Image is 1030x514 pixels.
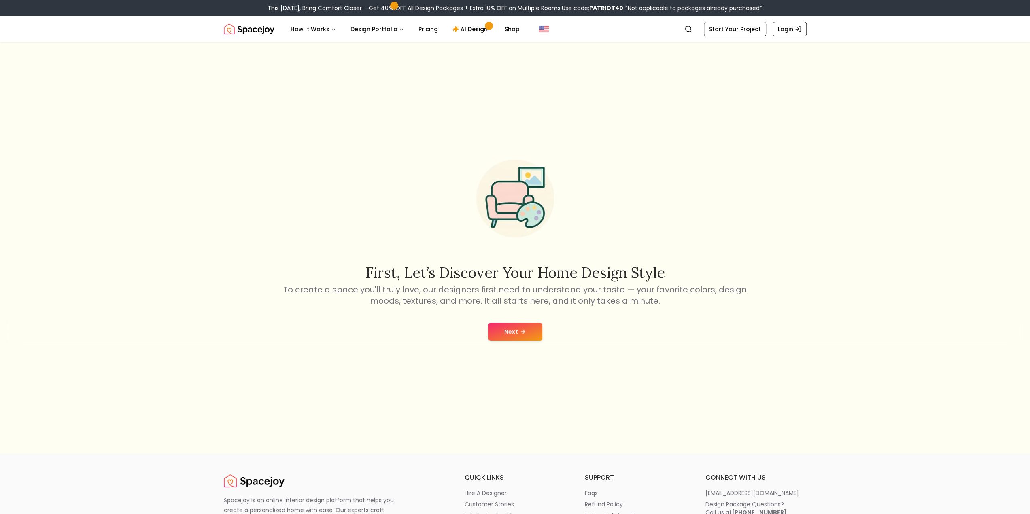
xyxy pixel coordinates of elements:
[589,4,623,12] b: PATRIOT40
[412,21,444,37] a: Pricing
[704,22,766,36] a: Start Your Project
[282,264,748,281] h2: First, let’s discover your home design style
[284,21,342,37] button: How It Works
[585,500,686,508] a: refund policy
[224,473,285,489] a: Spacejoy
[224,473,285,489] img: Spacejoy Logo
[585,489,686,497] a: faqs
[446,21,497,37] a: AI Design
[344,21,410,37] button: Design Portfolio
[224,16,807,42] nav: Global
[465,500,514,508] p: customer stories
[488,323,542,341] button: Next
[465,473,566,482] h6: quick links
[539,24,549,34] img: United States
[705,489,799,497] p: [EMAIL_ADDRESS][DOMAIN_NAME]
[465,489,566,497] a: hire a designer
[705,489,807,497] a: [EMAIL_ADDRESS][DOMAIN_NAME]
[465,489,507,497] p: hire a designer
[498,21,526,37] a: Shop
[465,500,566,508] a: customer stories
[224,21,274,37] img: Spacejoy Logo
[282,284,748,307] p: To create a space you'll truly love, our designers first need to understand your taste — your fav...
[284,21,526,37] nav: Main
[585,500,623,508] p: refund policy
[268,4,762,12] div: This [DATE], Bring Comfort Closer – Get 40% OFF All Design Packages + Extra 10% OFF on Multiple R...
[705,473,807,482] h6: connect with us
[585,489,598,497] p: faqs
[585,473,686,482] h6: support
[773,22,807,36] a: Login
[562,4,623,12] span: Use code:
[463,147,567,250] img: Start Style Quiz Illustration
[224,21,274,37] a: Spacejoy
[623,4,762,12] span: *Not applicable to packages already purchased*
